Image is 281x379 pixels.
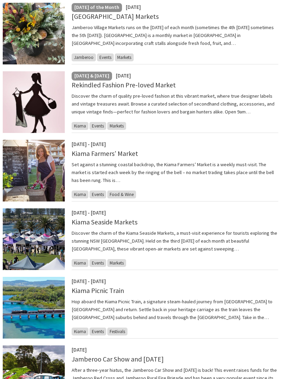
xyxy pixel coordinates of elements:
img: Kiama-Farmers-Market-Credit-DNSW [3,140,65,202]
img: fashion [3,72,65,133]
span: Kiama [72,328,88,336]
span: Kiama [72,191,88,199]
a: Kiama Seaside Markets [72,218,137,227]
span: Markets [115,54,134,62]
span: Events [97,54,114,62]
span: Kiama [72,259,88,267]
span: [DATE] - [DATE] [72,210,106,216]
span: Food & Wine [107,191,136,199]
span: [DATE] [126,4,141,11]
p: Discover the charm of quality pre-loved fashion at this vibrant market, where true designer label... [72,93,278,116]
span: Events [89,122,106,130]
a: Kiama Picnic Train [72,287,124,295]
p: Set against a stunning coastal backdrop, the Kiama Farmers’ Market is a weekly must-visit. The ma... [72,161,278,185]
a: Jamberoo Car Show and [DATE] [72,355,164,364]
span: Events [89,328,106,336]
span: [DATE] [72,347,87,353]
p: [DATE] of the Month [74,4,119,12]
span: [DATE] [116,73,131,79]
img: Kiama Seaside Market [3,209,65,270]
a: Rekindled Fashion Pre-loved Market [72,81,176,89]
span: Events [89,191,106,199]
span: Kiama [72,122,88,130]
p: Discover the charm of the Kiama Seaside Markets, a must-visit experience for tourists exploring t... [72,230,278,253]
img: Native bunches [3,3,65,65]
a: [GEOGRAPHIC_DATA] Markets [72,13,159,21]
span: Markets [107,259,126,267]
span: Festivals [107,328,127,336]
span: [DATE] - [DATE] [72,141,106,148]
span: Markets [107,122,126,130]
p: Hop aboard the Kiama Picnic Train, a signature steam-hauled journey from [GEOGRAPHIC_DATA] to [GE... [72,298,278,322]
span: Events [89,259,106,267]
span: Jamberoo [72,54,96,62]
a: Kiama Farmers’ Market [72,150,138,158]
p: [DATE] & [DATE] [74,72,109,80]
img: Kiama Picnic Train [3,277,65,339]
span: [DATE] - [DATE] [72,278,106,285]
p: Jamberoo Village Markets runs on the [DATE] of each month (sometimes the 4th [DATE] sometimes the... [72,24,278,48]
